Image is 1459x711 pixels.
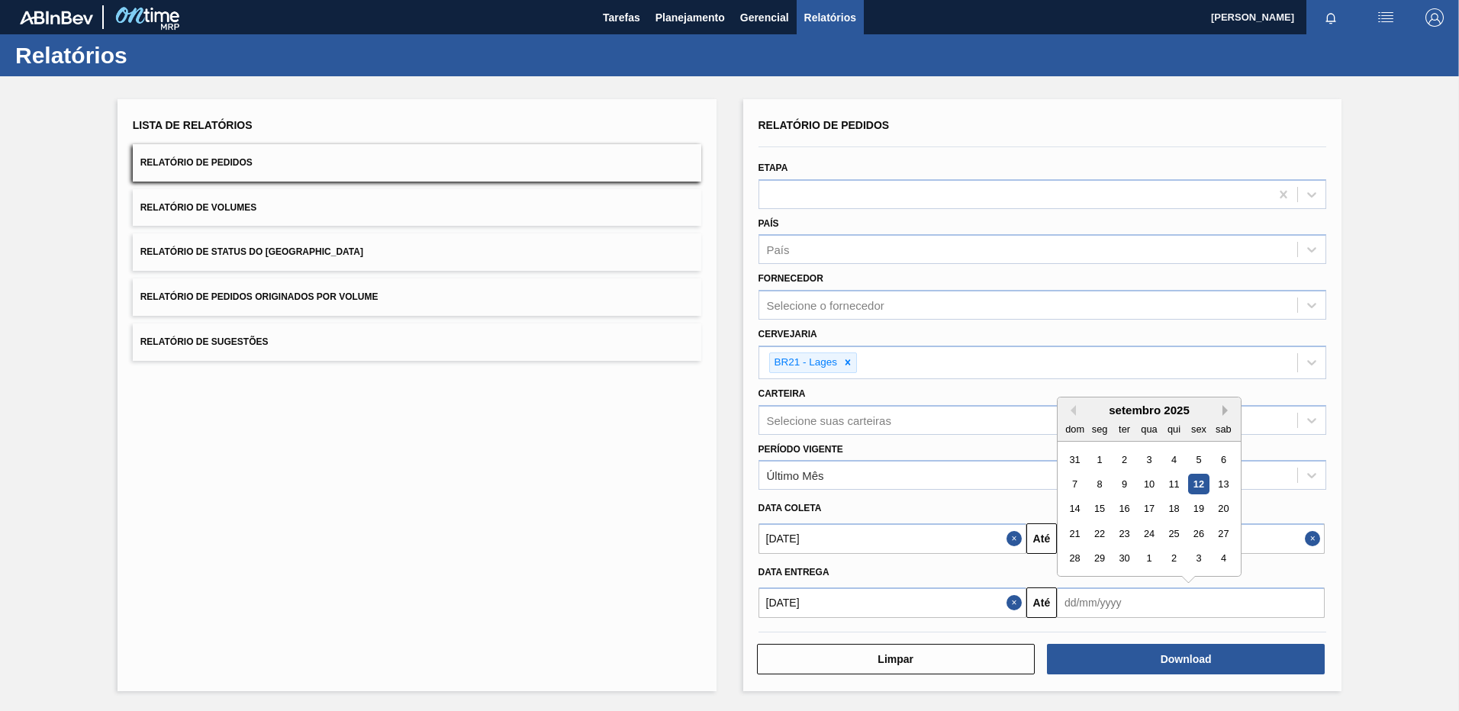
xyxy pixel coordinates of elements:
[1026,523,1057,554] button: Até
[1062,447,1235,571] div: month 2025-09
[1139,474,1159,494] div: Choose quarta-feira, 10 de setembro de 2025
[1064,419,1085,439] div: dom
[133,189,701,227] button: Relatório de Volumes
[770,353,840,372] div: BR21 - Lages
[133,119,253,131] span: Lista de Relatórios
[758,119,890,131] span: Relatório de Pedidos
[1213,523,1234,544] div: Choose sábado, 27 de setembro de 2025
[1306,7,1355,28] button: Notificações
[1006,523,1026,554] button: Close
[767,243,790,256] div: País
[1188,523,1209,544] div: Choose sexta-feira, 26 de setembro de 2025
[758,273,823,284] label: Fornecedor
[1213,419,1234,439] div: sab
[1139,523,1159,544] div: Choose quarta-feira, 24 de setembro de 2025
[1213,474,1234,494] div: Choose sábado, 13 de setembro de 2025
[1064,523,1085,544] div: Choose domingo, 21 de setembro de 2025
[1164,419,1184,439] div: qui
[1139,449,1159,470] div: Choose quarta-feira, 3 de setembro de 2025
[1114,449,1135,470] div: Choose terça-feira, 2 de setembro de 2025
[1188,474,1209,494] div: Choose sexta-feira, 12 de setembro de 2025
[1305,523,1325,554] button: Close
[1114,549,1135,569] div: Choose terça-feira, 30 de setembro de 2025
[1057,587,1325,618] input: dd/mm/yyyy
[758,503,822,513] span: Data coleta
[1089,474,1110,494] div: Choose segunda-feira, 8 de setembro de 2025
[1114,474,1135,494] div: Choose terça-feira, 9 de setembro de 2025
[1058,404,1241,417] div: setembro 2025
[1139,499,1159,520] div: Choose quarta-feira, 17 de setembro de 2025
[15,47,286,64] h1: Relatórios
[757,644,1035,674] button: Limpar
[758,444,843,455] label: Período Vigente
[140,291,378,302] span: Relatório de Pedidos Originados por Volume
[1089,419,1110,439] div: seg
[1139,419,1159,439] div: qua
[767,299,884,312] div: Selecione o fornecedor
[1213,449,1234,470] div: Choose sábado, 6 de setembro de 2025
[133,233,701,271] button: Relatório de Status do [GEOGRAPHIC_DATA]
[1164,499,1184,520] div: Choose quinta-feira, 18 de setembro de 2025
[1213,499,1234,520] div: Choose sábado, 20 de setembro de 2025
[1139,549,1159,569] div: Choose quarta-feira, 1 de outubro de 2025
[804,8,856,27] span: Relatórios
[1425,8,1444,27] img: Logout
[1164,474,1184,494] div: Choose quinta-feira, 11 de setembro de 2025
[1006,587,1026,618] button: Close
[140,202,256,213] span: Relatório de Volumes
[140,336,269,347] span: Relatório de Sugestões
[1377,8,1395,27] img: userActions
[133,278,701,316] button: Relatório de Pedidos Originados por Volume
[1064,474,1085,494] div: Choose domingo, 7 de setembro de 2025
[603,8,640,27] span: Tarefas
[758,567,829,577] span: Data entrega
[1114,523,1135,544] div: Choose terça-feira, 23 de setembro de 2025
[1089,523,1110,544] div: Choose segunda-feira, 22 de setembro de 2025
[1164,523,1184,544] div: Choose quinta-feira, 25 de setembro de 2025
[740,8,789,27] span: Gerencial
[1047,644,1325,674] button: Download
[133,323,701,361] button: Relatório de Sugestões
[133,144,701,182] button: Relatório de Pedidos
[1064,449,1085,470] div: Choose domingo, 31 de agosto de 2025
[20,11,93,24] img: TNhmsLtSVTkK8tSr43FrP2fwEKptu5GPRR3wAAAABJRU5ErkJggg==
[758,523,1026,554] input: dd/mm/yyyy
[1089,499,1110,520] div: Choose segunda-feira, 15 de setembro de 2025
[1164,549,1184,569] div: Choose quinta-feira, 2 de outubro de 2025
[1188,499,1209,520] div: Choose sexta-feira, 19 de setembro de 2025
[1188,449,1209,470] div: Choose sexta-feira, 5 de setembro de 2025
[140,157,253,168] span: Relatório de Pedidos
[1114,419,1135,439] div: ter
[1065,405,1076,416] button: Previous Month
[1089,449,1110,470] div: Choose segunda-feira, 1 de setembro de 2025
[1064,499,1085,520] div: Choose domingo, 14 de setembro de 2025
[758,218,779,229] label: País
[655,8,725,27] span: Planejamento
[758,329,817,339] label: Cervejaria
[1213,549,1234,569] div: Choose sábado, 4 de outubro de 2025
[1089,549,1110,569] div: Choose segunda-feira, 29 de setembro de 2025
[1188,419,1209,439] div: sex
[767,469,824,482] div: Último Mês
[1114,499,1135,520] div: Choose terça-feira, 16 de setembro de 2025
[1164,449,1184,470] div: Choose quinta-feira, 4 de setembro de 2025
[1188,549,1209,569] div: Choose sexta-feira, 3 de outubro de 2025
[1026,587,1057,618] button: Até
[1064,549,1085,569] div: Choose domingo, 28 de setembro de 2025
[140,246,363,257] span: Relatório de Status do [GEOGRAPHIC_DATA]
[758,162,788,173] label: Etapa
[767,413,891,426] div: Selecione suas carteiras
[758,587,1026,618] input: dd/mm/yyyy
[758,388,806,399] label: Carteira
[1222,405,1233,416] button: Next Month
